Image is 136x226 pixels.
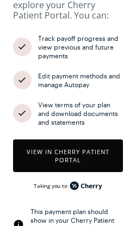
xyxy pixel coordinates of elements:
[38,71,123,89] div: Edit payment methods and manage Autopay
[13,139,123,172] button: View in Cherry patient portal
[38,100,123,126] div: View terms of your plan and download documents and statements
[70,178,102,194] img: cherry_black_logo-DrOE_MJI.svg
[34,182,67,190] span: Taking you to
[38,34,123,60] div: Track payoff progress and view previous and future payments
[16,39,28,55] img: svg%3e
[16,105,28,121] img: svg%3e
[16,72,28,88] img: svg%3e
